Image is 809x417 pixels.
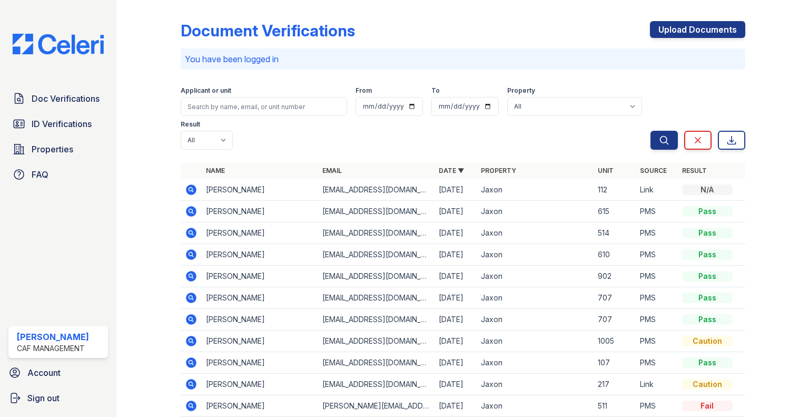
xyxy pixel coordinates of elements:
div: Pass [682,357,733,368]
td: PMS [636,331,678,352]
a: Doc Verifications [8,88,108,109]
td: 707 [594,309,636,331]
td: [PERSON_NAME][EMAIL_ADDRESS][PERSON_NAME][DOMAIN_NAME] [318,395,435,417]
td: [EMAIL_ADDRESS][DOMAIN_NAME] [318,244,435,266]
label: Result [181,120,200,129]
label: Property [507,86,535,95]
td: [DATE] [435,287,477,309]
td: PMS [636,266,678,287]
td: [PERSON_NAME] [202,395,318,417]
td: Jaxon [477,287,593,309]
td: [EMAIL_ADDRESS][DOMAIN_NAME] [318,287,435,309]
span: ID Verifications [32,118,92,130]
td: [EMAIL_ADDRESS][DOMAIN_NAME] [318,309,435,331]
a: ID Verifications [8,113,108,134]
div: [PERSON_NAME] [17,331,89,343]
td: Jaxon [477,395,593,417]
div: Document Verifications [181,21,355,40]
td: [DATE] [435,179,477,201]
td: Jaxon [477,352,593,374]
span: Sign out [27,392,60,404]
td: [DATE] [435,201,477,222]
td: PMS [636,244,678,266]
td: [DATE] [435,309,477,331]
td: PMS [636,222,678,244]
td: [PERSON_NAME] [202,287,318,309]
td: [DATE] [435,244,477,266]
td: [PERSON_NAME] [202,266,318,287]
div: Pass [682,271,733,282]
div: N/A [682,185,733,195]
a: Account [4,362,112,383]
div: Caution [682,379,733,390]
span: Doc Verifications [32,92,100,105]
td: 1005 [594,331,636,352]
td: Jaxon [477,309,593,331]
td: 707 [594,287,636,309]
div: Caution [682,336,733,346]
td: Jaxon [477,331,593,352]
img: CE_Logo_Blue-a8612792a0a2168367f1c8372b55b34899dd931a85d93a1a3d3e32e68fde9ad4.png [4,34,112,54]
td: PMS [636,309,678,331]
td: Jaxon [477,244,593,266]
td: 511 [594,395,636,417]
a: Properties [8,139,108,160]
td: 610 [594,244,636,266]
td: [DATE] [435,374,477,395]
td: [DATE] [435,222,477,244]
a: Date ▼ [439,167,464,174]
td: [PERSON_NAME] [202,244,318,266]
label: To [431,86,440,95]
td: Jaxon [477,374,593,395]
td: Jaxon [477,222,593,244]
td: 112 [594,179,636,201]
a: Source [640,167,667,174]
td: 615 [594,201,636,222]
a: Result [682,167,707,174]
td: 902 [594,266,636,287]
div: Pass [682,293,733,303]
a: Sign out [4,387,112,409]
td: [EMAIL_ADDRESS][DOMAIN_NAME] [318,179,435,201]
div: Pass [682,228,733,238]
label: From [356,86,372,95]
td: PMS [636,287,678,309]
a: Property [481,167,516,174]
td: 217 [594,374,636,395]
span: Account [27,366,61,379]
td: [DATE] [435,331,477,352]
td: [DATE] [435,395,477,417]
input: Search by name, email, or unit number [181,97,347,116]
td: PMS [636,395,678,417]
a: Unit [598,167,614,174]
td: [PERSON_NAME] [202,201,318,222]
td: [EMAIL_ADDRESS][DOMAIN_NAME] [318,266,435,287]
span: Properties [32,143,73,156]
td: [EMAIL_ADDRESS][DOMAIN_NAME] [318,331,435,352]
td: [DATE] [435,266,477,287]
td: [PERSON_NAME] [202,222,318,244]
a: Email [322,167,342,174]
td: PMS [636,201,678,222]
td: Jaxon [477,179,593,201]
td: Link [636,374,678,395]
td: Link [636,179,678,201]
div: Pass [682,314,733,325]
td: 514 [594,222,636,244]
td: [EMAIL_ADDRESS][DOMAIN_NAME] [318,222,435,244]
td: PMS [636,352,678,374]
td: Jaxon [477,201,593,222]
td: [EMAIL_ADDRESS][DOMAIN_NAME] [318,374,435,395]
div: CAF Management [17,343,89,354]
td: [EMAIL_ADDRESS][DOMAIN_NAME] [318,352,435,374]
td: [PERSON_NAME] [202,179,318,201]
td: 107 [594,352,636,374]
td: [PERSON_NAME] [202,309,318,331]
div: Fail [682,401,733,411]
a: Name [206,167,225,174]
p: You have been logged in [185,53,741,65]
td: [PERSON_NAME] [202,352,318,374]
td: [EMAIL_ADDRESS][DOMAIN_NAME] [318,201,435,222]
td: [PERSON_NAME] [202,331,318,352]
